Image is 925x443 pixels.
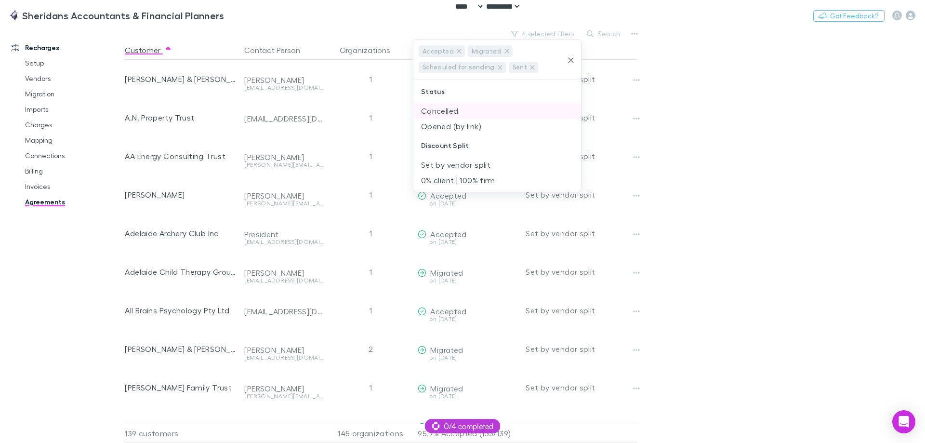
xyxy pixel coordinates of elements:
[413,173,581,188] li: 0% client | 100% firm
[413,103,581,119] li: Cancelled
[509,62,530,73] span: Sent
[413,134,581,157] div: Discount Split
[468,46,505,57] span: Migrated
[413,119,581,134] li: Opened (by link)
[509,62,538,73] div: Sent
[419,62,498,73] span: Scheduled for sending
[419,46,457,57] span: Accepted
[419,62,506,73] div: Scheduled for sending
[892,410,915,433] div: Open Intercom Messenger
[468,45,513,57] div: Migrated
[413,157,581,173] li: Set by vendor split
[413,80,581,103] div: Status
[564,54,578,67] button: Clear
[419,45,465,57] div: Accepted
